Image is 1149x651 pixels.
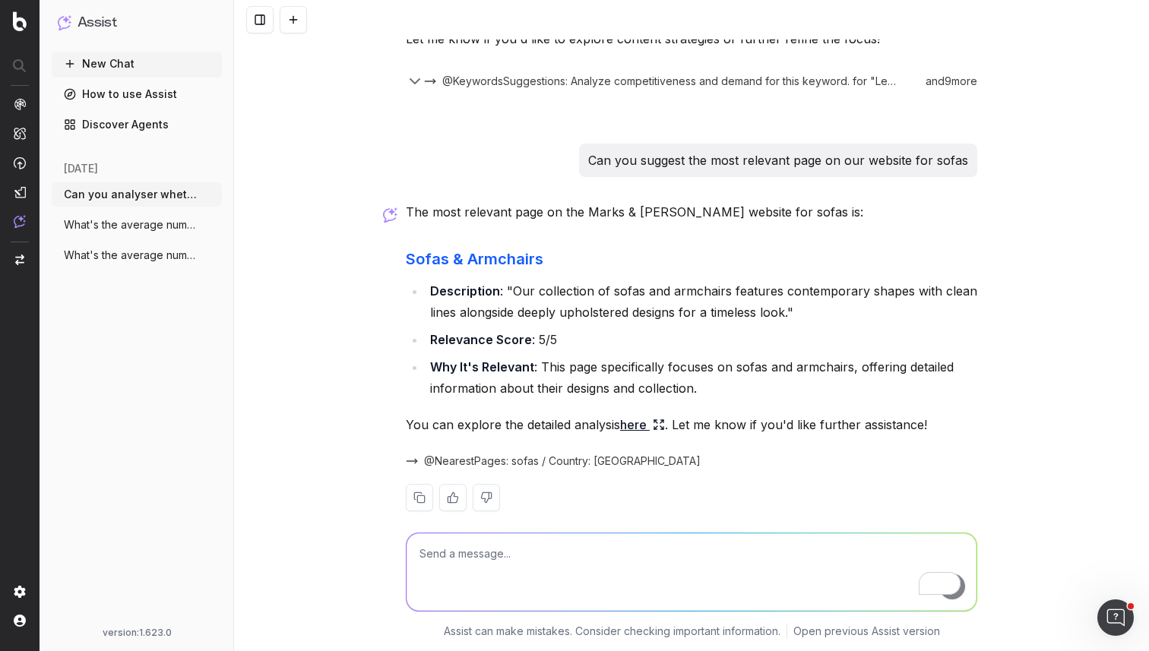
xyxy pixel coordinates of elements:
p: You can explore the detailed analysis . Let me know if you'd like further assistance! [406,414,977,435]
a: Open previous Assist version [793,624,940,639]
img: Switch project [15,254,24,265]
button: Assist [58,12,216,33]
span: [DATE] [64,161,98,176]
a: Discover Agents [52,112,222,137]
li: : "Our collection of sofas and armchairs features contemporary shapes with clean lines alongside ... [426,280,977,323]
p: Can you suggest the most relevant page on our website for sofas [588,150,968,171]
div: version: 1.623.0 [58,627,216,639]
iframe: Intercom live chat [1097,599,1134,636]
strong: Description [430,283,500,299]
button: Can you analyser whether M&S appears in [52,182,222,207]
a: How to use Assist [52,82,222,106]
a: Sofas & Armchairs [406,250,543,268]
span: @KeywordsSuggestions: Analyze competitiveness and demand for this keyword. for "Leather sofa mate... [442,74,901,89]
span: Can you analyser whether M&S appears in [64,187,198,202]
li: : This page specifically focuses on sofas and armchairs, offering detailed information about thei... [426,356,977,399]
button: What's the average number of inlinks per [52,213,222,237]
p: The most relevant page on the Marks & [PERSON_NAME] website for sofas is: [406,201,977,223]
img: Assist [58,15,71,30]
span: What's the average number of inlinks per [64,217,198,232]
div: and 9 more [919,74,977,89]
img: Intelligence [14,127,26,140]
button: New Chat [52,52,222,76]
img: Assist [14,215,26,228]
img: Activation [14,156,26,169]
a: here [620,414,665,435]
img: Botify logo [13,11,27,31]
img: Setting [14,586,26,598]
img: Botify assist logo [383,207,397,223]
span: @NearestPages: sofas / Country: [GEOGRAPHIC_DATA] [424,453,701,469]
img: Studio [14,186,26,198]
img: Analytics [14,98,26,110]
textarea: To enrich screen reader interactions, please activate Accessibility in Grammarly extension settings [407,533,976,611]
strong: Relevance Score [430,332,532,347]
h1: Assist [78,12,117,33]
button: @KeywordsSuggestions: Analyze competitiveness and demand for this keyword. for "Leather sofa mate... [424,74,919,89]
button: What's the average number of inlinks per [52,243,222,267]
p: Assist can make mistakes. Consider checking important information. [444,624,780,639]
span: What's the average number of inlinks per [64,248,198,263]
button: @NearestPages: sofas / Country: [GEOGRAPHIC_DATA] [406,453,719,469]
strong: Why It's Relevant [430,359,534,374]
img: My account [14,615,26,627]
li: : 5/5 [426,329,977,350]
